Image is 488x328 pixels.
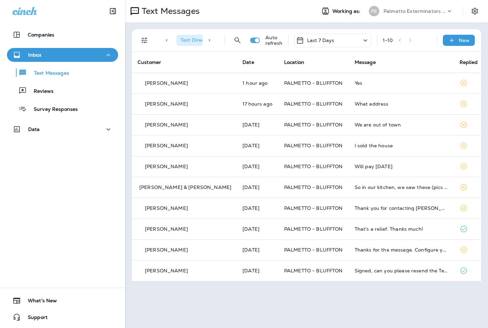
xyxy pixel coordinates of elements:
[383,8,446,14] p: Palmetto Exterminators LLC
[145,205,188,211] p: [PERSON_NAME]
[145,122,188,128] p: [PERSON_NAME]
[383,38,393,43] div: 1 - 10
[28,52,41,58] p: Inbox
[265,35,283,46] p: Auto refresh
[145,164,188,169] p: [PERSON_NAME]
[28,32,54,38] p: Companies
[7,48,118,62] button: Inbox
[145,101,188,107] p: [PERSON_NAME]
[284,122,343,128] span: PALMETTO - BLUFFTON
[21,298,57,306] span: What's New
[242,184,273,190] p: Oct 13, 2025 08:40 AM
[7,310,118,324] button: Support
[284,59,304,65] span: Location
[139,184,231,190] p: [PERSON_NAME] & [PERSON_NAME]
[27,70,69,77] p: Text Messages
[28,126,40,132] p: Data
[103,4,123,18] button: Collapse Sidebar
[176,35,247,46] div: Text Direction:Incoming
[355,101,448,107] div: What address
[460,59,478,65] span: Replied
[459,38,470,43] p: New
[242,122,273,128] p: Oct 13, 2025 09:31 AM
[355,226,448,232] div: That's a relief. Thanks much!
[284,205,343,211] span: PALMETTO - BLUFFTON
[307,38,334,43] p: Last 7 Days
[284,163,343,170] span: PALMETTO - BLUFFTON
[7,28,118,42] button: Companies
[7,122,118,136] button: Data
[242,101,273,107] p: Oct 13, 2025 07:03 PM
[242,59,254,65] span: Date
[355,268,448,273] div: Signed, can you please resend the Termite Bond too. That wasn't working either.
[7,101,118,116] button: Survey Responses
[355,59,376,65] span: Message
[355,205,448,211] div: Thank you for contacting Schembra Real Estate Group! You have reached us outside of our office ho...
[231,33,245,47] button: Search Messages
[21,314,48,323] span: Support
[27,106,78,113] p: Survey Responses
[284,184,343,190] span: PALMETTO - BLUFFTON
[145,143,188,148] p: [PERSON_NAME]
[242,247,273,253] p: Oct 10, 2025 08:47 AM
[139,6,200,16] p: Text Messages
[284,101,343,107] span: PALMETTO - BLUFFTON
[242,80,273,86] p: Oct 14, 2025 11:25 AM
[145,226,188,232] p: [PERSON_NAME]
[138,33,151,47] button: Filters
[145,80,188,86] p: [PERSON_NAME]
[284,247,343,253] span: PALMETTO - BLUFFTON
[355,184,448,190] div: So in our kitchen, we saw these (pics attached) on a few nights over the last few weeks and when ...
[181,37,236,43] span: Text Direction : Incoming
[242,268,273,273] p: Oct 9, 2025 02:42 PM
[355,143,448,148] div: I sold the house
[332,8,362,14] span: Working as:
[138,59,161,65] span: Customer
[284,142,343,149] span: PALMETTO - BLUFFTON
[242,143,273,148] p: Oct 13, 2025 08:54 AM
[7,65,118,80] button: Text Messages
[7,83,118,98] button: Reviews
[145,247,188,253] p: [PERSON_NAME]
[242,164,273,169] p: Oct 13, 2025 08:47 AM
[284,268,343,274] span: PALMETTO - BLUFFTON
[369,6,379,16] div: PE
[7,294,118,307] button: What's New
[242,205,273,211] p: Oct 13, 2025 08:05 AM
[284,80,343,86] span: PALMETTO - BLUFFTON
[242,226,273,232] p: Oct 10, 2025 11:09 AM
[27,88,53,95] p: Reviews
[355,80,448,86] div: Yes
[145,268,188,273] p: [PERSON_NAME]
[355,122,448,128] div: We are out of town
[469,5,481,17] button: Settings
[284,226,343,232] span: PALMETTO - BLUFFTON
[355,164,448,169] div: Will pay on Wednesday
[355,247,448,253] div: Thanks for the message. Configure your number's SMS URL to change this message.Reply HELP for hel...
